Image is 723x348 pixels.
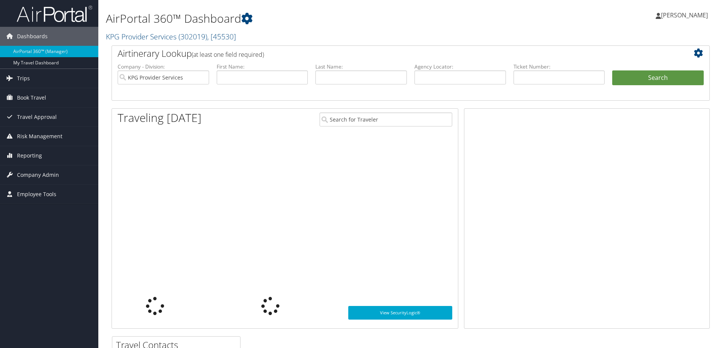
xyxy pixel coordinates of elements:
[656,4,715,27] a: [PERSON_NAME]
[320,112,452,126] input: Search for Traveler
[17,88,46,107] span: Book Travel
[207,31,236,42] span: , [ 45530 ]
[17,165,59,184] span: Company Admin
[17,185,56,204] span: Employee Tools
[118,110,202,126] h1: Traveling [DATE]
[348,306,452,320] a: View SecurityLogic®
[118,47,654,60] h2: Airtinerary Lookup
[414,63,506,70] label: Agency Locator:
[315,63,407,70] label: Last Name:
[17,108,57,126] span: Travel Approval
[17,69,30,88] span: Trips
[217,63,308,70] label: First Name:
[612,70,704,86] button: Search
[106,11,512,27] h1: AirPortal 360™ Dashboard
[17,127,62,146] span: Risk Management
[192,50,264,59] span: (at least one field required)
[178,31,207,42] span: ( 302019 )
[514,63,605,70] label: Ticket Number:
[106,31,236,42] a: KPG Provider Services
[661,11,708,19] span: [PERSON_NAME]
[118,63,209,70] label: Company - Division:
[17,146,42,165] span: Reporting
[17,5,92,23] img: airportal-logo.png
[17,27,48,46] span: Dashboards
